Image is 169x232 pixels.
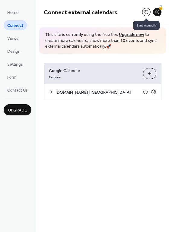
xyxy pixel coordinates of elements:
[7,23,23,29] span: Connect
[4,85,31,95] a: Contact Us
[49,75,61,79] span: Remove
[56,89,143,96] span: [DOMAIN_NAME] | [GEOGRAPHIC_DATA]
[44,7,117,18] span: Connect external calendars
[4,72,20,82] a: Form
[119,31,144,39] a: Upgrade now
[8,107,27,114] span: Upgrade
[4,59,27,69] a: Settings
[49,67,138,74] span: Google Calendar
[4,20,27,30] a: Connect
[7,87,28,94] span: Contact Us
[7,36,18,42] span: Views
[4,46,24,56] a: Design
[45,32,160,50] span: This site is currently using the free tier. to create more calendars, show more than 10 events an...
[4,33,22,43] a: Views
[7,61,23,68] span: Settings
[7,10,19,16] span: Home
[133,21,160,30] span: Sync manually
[4,104,31,115] button: Upgrade
[7,49,21,55] span: Design
[4,7,22,17] a: Home
[7,74,17,81] span: Form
